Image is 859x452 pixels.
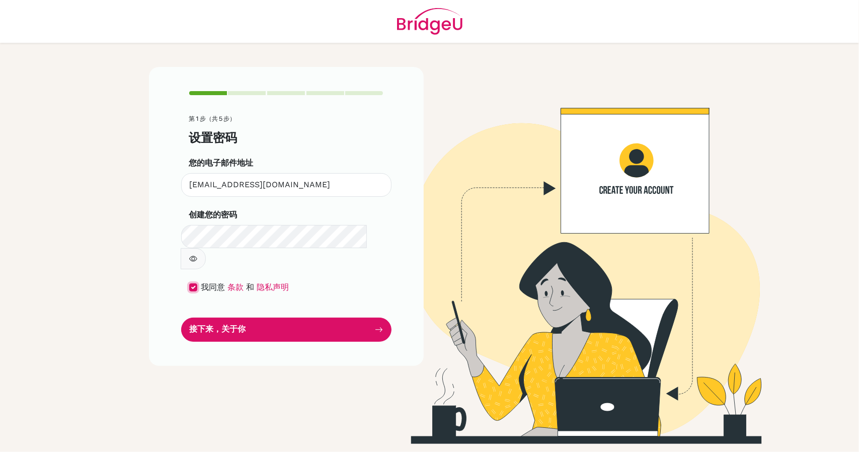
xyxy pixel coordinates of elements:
[189,210,238,219] font: 创建您的密码
[247,282,255,292] font: 和
[201,282,225,292] font: 我同意
[189,115,236,122] font: 第 1 步（共 5 步）
[190,325,246,334] font: 接下来，关于你
[189,130,238,145] font: 设置密码
[181,173,392,197] input: 输入您的电子邮件*
[181,318,392,341] button: 接下来，关于你
[189,158,254,168] font: 您的电子邮件地址
[228,282,244,292] a: 条款
[257,282,289,292] a: 隐私声明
